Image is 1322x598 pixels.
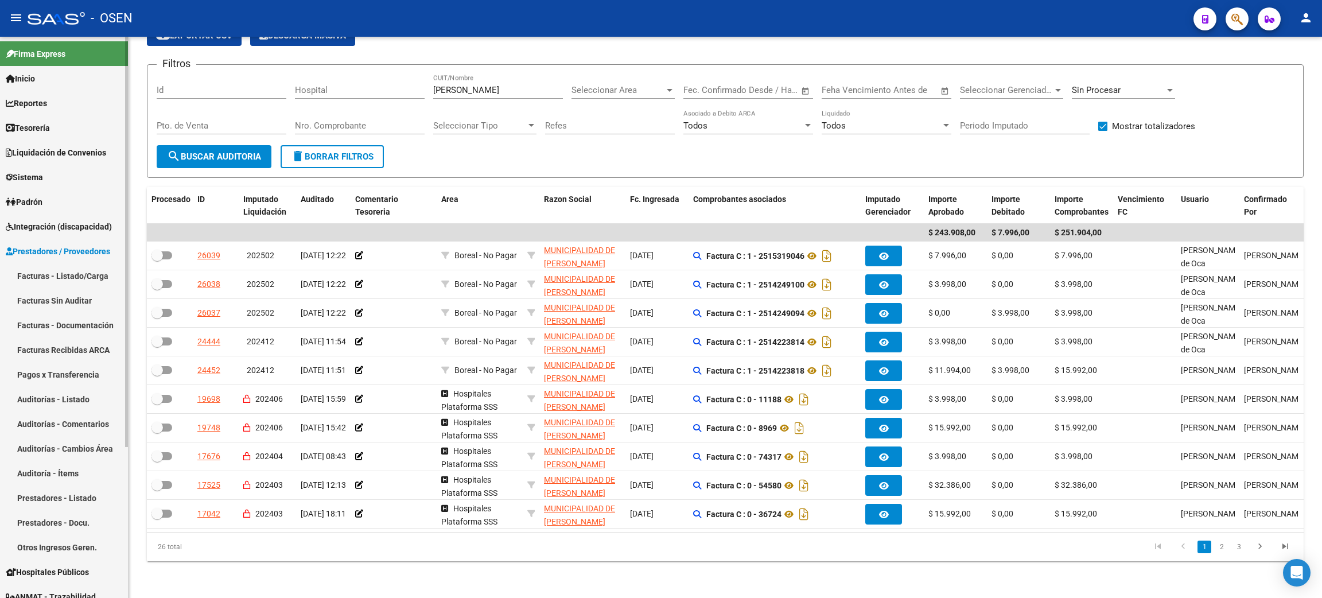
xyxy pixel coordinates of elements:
datatable-header-cell: Imputado Gerenciador [861,187,924,225]
span: Razon Social [544,195,592,204]
span: Imputado Gerenciador [865,195,911,217]
span: $ 0,00 [991,337,1013,346]
span: [DATE] 08:43 [301,452,346,461]
span: $ 32.386,00 [928,480,971,490]
strong: Factura C : 0 - 36724 [706,510,781,519]
span: [DATE] 15:59 [301,394,346,403]
div: 24444 [197,335,220,348]
div: - 30999146917 [544,416,621,440]
mat-icon: delete [291,149,305,163]
span: $ 11.994,00 [928,366,971,375]
span: [PERSON_NAME] [1244,423,1305,432]
datatable-header-cell: Razon Social [539,187,625,225]
button: Open calendar [799,84,812,98]
span: MUNICIPALIDAD DE [PERSON_NAME] [544,504,615,526]
span: [DATE] 11:54 [301,337,346,346]
span: Boreal - No Pagar [454,337,517,346]
div: 26038 [197,278,220,291]
strong: Factura C : 1 - 2514249100 [706,280,804,289]
span: Confirmado Por [1244,195,1287,217]
span: [PERSON_NAME] [1181,423,1242,432]
span: [DATE] [630,509,654,518]
span: Sistema [6,171,43,184]
span: [PERSON_NAME] [1244,394,1305,403]
span: $ 0,00 [991,423,1013,432]
span: 202404 [255,452,283,461]
span: ID [197,195,205,204]
i: Descargar documento [819,304,834,323]
span: MUNICIPALIDAD DE [PERSON_NAME] [544,332,615,354]
span: Mostrar totalizadores [1112,119,1195,133]
div: - 30999146917 [544,244,621,268]
span: Hospitales Plataforma SSS [441,475,497,498]
span: [PERSON_NAME] de Oca [1181,274,1242,297]
span: $ 3.998,00 [928,452,966,461]
span: [PERSON_NAME] [1181,366,1242,375]
strong: Factura C : 1 - 2515319046 [706,251,804,261]
span: [DATE] [630,279,654,289]
span: $ 0,00 [991,394,1013,403]
span: $ 15.992,00 [928,509,971,518]
datatable-header-cell: Comentario Tesoreria [351,187,437,225]
div: - 30999146917 [544,445,621,469]
span: MUNICIPALIDAD DE [PERSON_NAME] [544,418,615,440]
strong: Factura C : 1 - 2514249094 [706,309,804,318]
div: - 30999146917 [544,387,621,411]
div: - 30999146917 [544,359,621,383]
span: Boreal - No Pagar [454,366,517,375]
mat-icon: search [167,149,181,163]
span: Todos [683,121,707,131]
span: $ 15.992,00 [1055,423,1097,432]
span: Area [441,195,458,204]
span: MUNICIPALIDAD DE [PERSON_NAME] [544,446,615,469]
i: Descargar documento [796,476,811,495]
span: $ 3.998,00 [928,337,966,346]
strong: Factura C : 1 - 2514223814 [706,337,804,347]
span: [PERSON_NAME] [1244,337,1305,346]
span: Fc. Ingresada [630,195,679,204]
span: Tesorería [6,122,50,134]
span: Hospitales Públicos [6,566,89,578]
div: - 30999146917 [544,502,621,526]
span: $ 15.992,00 [1055,509,1097,518]
span: $ 3.998,00 [928,394,966,403]
span: [DATE] [630,452,654,461]
span: $ 3.998,00 [928,279,966,289]
span: [PERSON_NAME] de Oca [1181,246,1242,268]
span: $ 0,00 [991,452,1013,461]
i: Descargar documento [796,390,811,409]
div: 17676 [197,450,220,463]
a: go to first page [1147,541,1169,553]
div: 26 total [147,533,376,561]
span: [PERSON_NAME] [1181,452,1242,461]
datatable-header-cell: Comprobantes asociados [689,187,861,225]
div: 17525 [197,479,220,492]
span: Hospitales Plataforma SSS [441,389,497,411]
div: - 30999146917 [544,330,621,354]
span: Boreal - No Pagar [454,279,517,289]
span: $ 0,00 [991,509,1013,518]
span: $ 0,00 [928,308,950,317]
datatable-header-cell: Importe Aprobado [924,187,987,225]
datatable-header-cell: Confirmado Por [1239,187,1302,225]
datatable-header-cell: Auditado [296,187,351,225]
span: Firma Express [6,48,65,60]
span: [DATE] 11:51 [301,366,346,375]
span: Padrón [6,196,42,208]
div: - 30999146917 [544,301,621,325]
button: Open calendar [939,84,952,98]
i: Descargar documento [819,362,834,380]
span: [PERSON_NAME] [1181,509,1242,518]
datatable-header-cell: Fc. Ingresada [625,187,689,225]
datatable-header-cell: Area [437,187,523,225]
span: [PERSON_NAME] [1244,509,1305,518]
a: 1 [1197,541,1211,553]
span: [DATE] [630,308,654,317]
i: Descargar documento [792,419,807,437]
div: - 30999146917 [544,473,621,498]
span: Hospitales Plataforma SSS [441,446,497,469]
span: Reportes [6,97,47,110]
span: Prestadores / Proveedores [6,245,110,258]
span: [PERSON_NAME] [1244,452,1305,461]
a: go to last page [1274,541,1296,553]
